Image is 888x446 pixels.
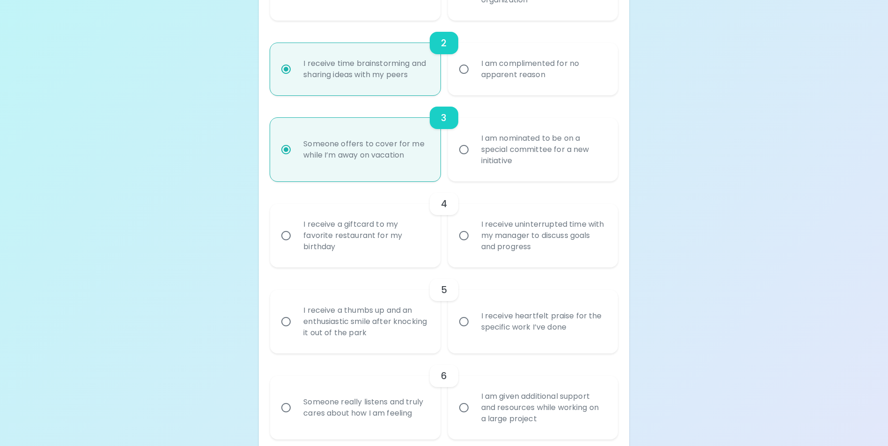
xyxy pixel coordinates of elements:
[296,127,435,172] div: Someone offers to cover for me while I’m away on vacation
[270,95,617,181] div: choice-group-check
[474,208,613,264] div: I receive uninterrupted time with my manager to discuss goals and progress
[441,368,447,383] h6: 6
[270,353,617,439] div: choice-group-check
[296,294,435,350] div: I receive a thumbs up and an enthusiastic smile after knocking it out of the park
[296,385,435,430] div: Someone really listens and truly cares about how I am feeling
[441,110,447,125] h6: 3
[474,47,613,92] div: I am complimented for no apparent reason
[270,181,617,267] div: choice-group-check
[441,282,447,297] h6: 5
[441,36,447,50] h6: 2
[296,47,435,92] div: I receive time brainstorming and sharing ideas with my peers
[474,299,613,344] div: I receive heartfelt praise for the specific work I’ve done
[474,122,613,178] div: I am nominated to be on a special committee for a new initiative
[270,267,617,353] div: choice-group-check
[296,208,435,264] div: I receive a giftcard to my favorite restaurant for my birthday
[441,196,447,211] h6: 4
[270,21,617,95] div: choice-group-check
[474,380,613,436] div: I am given additional support and resources while working on a large project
